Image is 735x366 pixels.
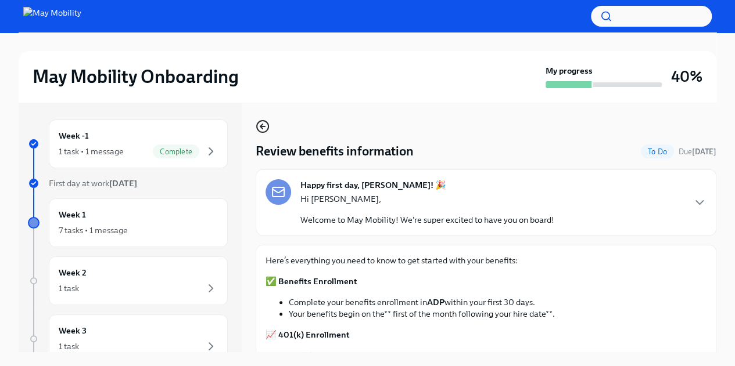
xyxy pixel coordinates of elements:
strong: first paycheck. [613,350,669,361]
div: 1 task [59,340,79,352]
a: Week 31 task [28,314,228,363]
strong: Happy first day, [PERSON_NAME]! 🎉 [300,179,446,191]
h3: 40% [671,66,702,87]
p: Hi [PERSON_NAME], [300,193,554,205]
strong: ADP [427,297,444,307]
a: Week 21 task [28,256,228,305]
strong: [DATE] [109,178,137,189]
h2: May Mobility Onboarding [33,65,239,88]
li: Complete your benefits enrollment in within your first 30 days. [289,296,707,308]
strong: 📈 401(k) Enrollment [266,329,350,340]
li: 401(k) information will appear in ADP under after your [289,350,707,361]
span: Complete [153,147,199,156]
p: Welcome to May Mobility! We're super excited to have you on board! [300,214,554,226]
p: Here’s everything you need to know to get started with your benefits: [266,255,707,266]
span: Due [679,147,716,156]
div: 7 tasks • 1 message [59,224,128,236]
h6: Week 3 [59,324,87,337]
h6: Week 1 [59,208,86,221]
span: August 26th, 2025 09:00 [679,146,716,157]
strong: My progress [546,65,593,77]
h6: Week 2 [59,266,87,279]
li: Your benefits begin on the** first of the month following your hire date**. [289,308,707,320]
strong: ✅ Benefits Enrollment [266,276,357,287]
img: May Mobility [23,7,81,26]
span: To Do [641,147,674,156]
a: Week -11 task • 1 messageComplete [28,119,228,168]
strong: [DATE] [692,147,716,156]
a: First day at work[DATE] [28,177,228,189]
h4: Review benefits information [256,143,414,160]
h6: Week -1 [59,129,89,142]
div: 1 task [59,282,79,294]
a: Week 17 tasks • 1 message [28,198,228,247]
span: First day at work [49,178,137,189]
div: 1 task • 1 message [59,146,124,157]
strong: Myself > Retirement Dashboard [453,350,577,361]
